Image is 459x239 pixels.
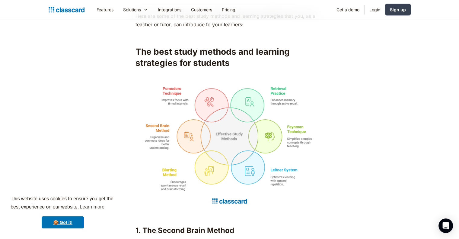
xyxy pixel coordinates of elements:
[5,189,121,234] div: cookieconsent
[135,12,324,29] p: Here are some of the best study methods and learning strategies that you, as a teacher or tutor, ...
[42,216,84,228] a: dismiss cookie message
[135,71,324,80] p: ‍
[135,212,324,220] p: ‍
[135,226,234,235] strong: 1. The Second Brain Method
[135,47,290,68] strong: The best study methods and learning strategies for students
[11,195,115,212] span: This website uses cookies to ensure you get the best experience on our website.
[92,3,118,16] a: Features
[118,3,153,16] div: Solutions
[79,202,105,212] a: learn more about cookies
[217,3,240,16] a: Pricing
[390,6,406,13] div: Sign up
[49,5,84,14] a: home
[332,3,364,16] a: Get a demo
[153,3,186,16] a: Integrations
[186,3,217,16] a: Customers
[365,3,385,16] a: Login
[135,83,324,208] img: the best study methods and learning strategies for students
[123,6,141,13] div: Solutions
[385,4,411,15] a: Sign up
[135,32,324,40] p: ‍
[438,218,453,233] div: Open Intercom Messenger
